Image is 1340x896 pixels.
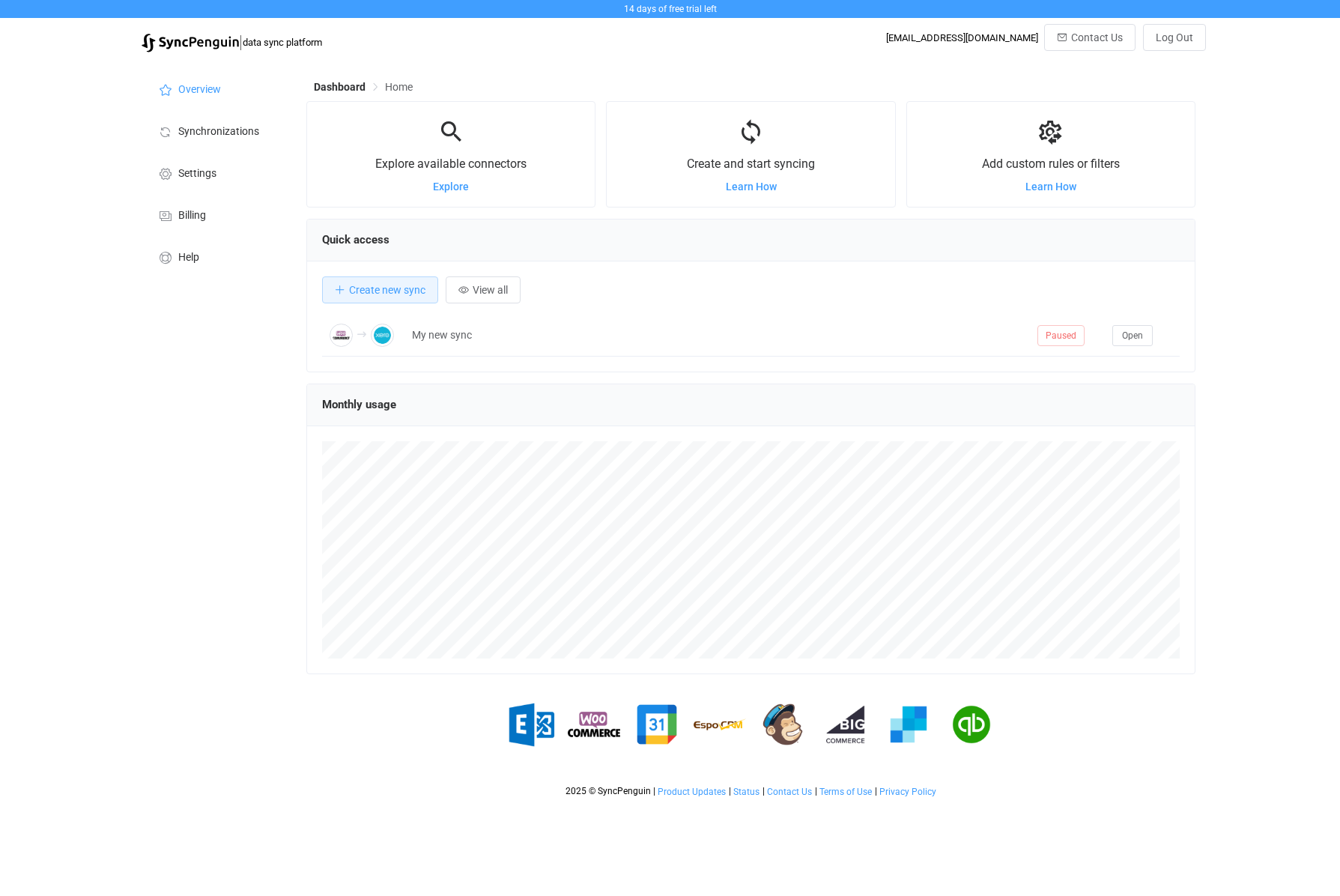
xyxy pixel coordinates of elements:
span: Contact Us [767,787,812,797]
img: Xero Inventory Quantities [371,324,394,347]
span: Dashboard [314,81,366,93]
div: [EMAIL_ADDRESS][DOMAIN_NAME] [886,32,1038,43]
span: Paused [1037,325,1085,346]
a: Privacy Policy [879,787,937,797]
a: Status [733,787,760,797]
a: Learn How [726,181,777,193]
a: Open [1112,329,1153,341]
span: Create new sync [349,284,425,296]
a: Help [142,235,291,277]
span: Create and start syncing [687,157,815,171]
img: WooCommerce Inventory Quantities [330,324,353,347]
span: Terms of Use [819,787,872,797]
a: Settings [142,151,291,193]
span: Explore available connectors [375,157,527,171]
span: Add custom rules or filters [982,157,1120,171]
img: quickbooks.png [945,698,998,751]
a: Billing [142,193,291,235]
img: exchange.png [505,698,557,751]
span: | [653,786,655,796]
a: Contact Us [766,787,813,797]
div: My new sync [404,327,1030,344]
span: 2025 © SyncPenguin [566,786,651,796]
span: View all [473,284,508,296]
img: big-commerce.png [819,698,872,751]
button: Log Out [1143,24,1206,51]
span: Monthly usage [322,398,396,411]
a: Terms of Use [819,787,873,797]
span: Billing [178,210,206,222]
span: Product Updates [658,787,726,797]
span: Home [385,81,413,93]
div: Breadcrumb [314,82,413,92]
span: Help [178,252,199,264]
span: Settings [178,168,216,180]
img: syncpenguin.svg [142,34,239,52]
span: Quick access [322,233,389,246]
img: woo-commerce.png [568,698,620,751]
span: Status [733,787,760,797]
span: data sync platform [243,37,322,48]
button: Open [1112,325,1153,346]
span: | [239,31,243,52]
span: | [875,786,877,796]
a: Explore [433,181,469,193]
span: Privacy Policy [879,787,936,797]
a: |data sync platform [142,31,322,52]
span: | [763,786,765,796]
img: mailchimp.png [757,698,809,751]
span: Log Out [1156,31,1193,43]
span: Contact Us [1071,31,1123,43]
a: Synchronizations [142,109,291,151]
a: Product Updates [657,787,727,797]
a: Learn How [1025,181,1076,193]
span: Synchronizations [178,126,259,138]
img: sendgrid.png [882,698,935,751]
img: google.png [631,698,683,751]
a: Overview [142,67,291,109]
span: Overview [178,84,221,96]
button: Contact Us [1044,24,1136,51]
button: View all [446,276,521,303]
button: Create new sync [322,276,438,303]
span: | [729,786,731,796]
span: | [815,786,817,796]
span: 14 days of free trial left [624,4,717,14]
span: Open [1122,330,1143,341]
img: espo-crm.png [694,698,746,751]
